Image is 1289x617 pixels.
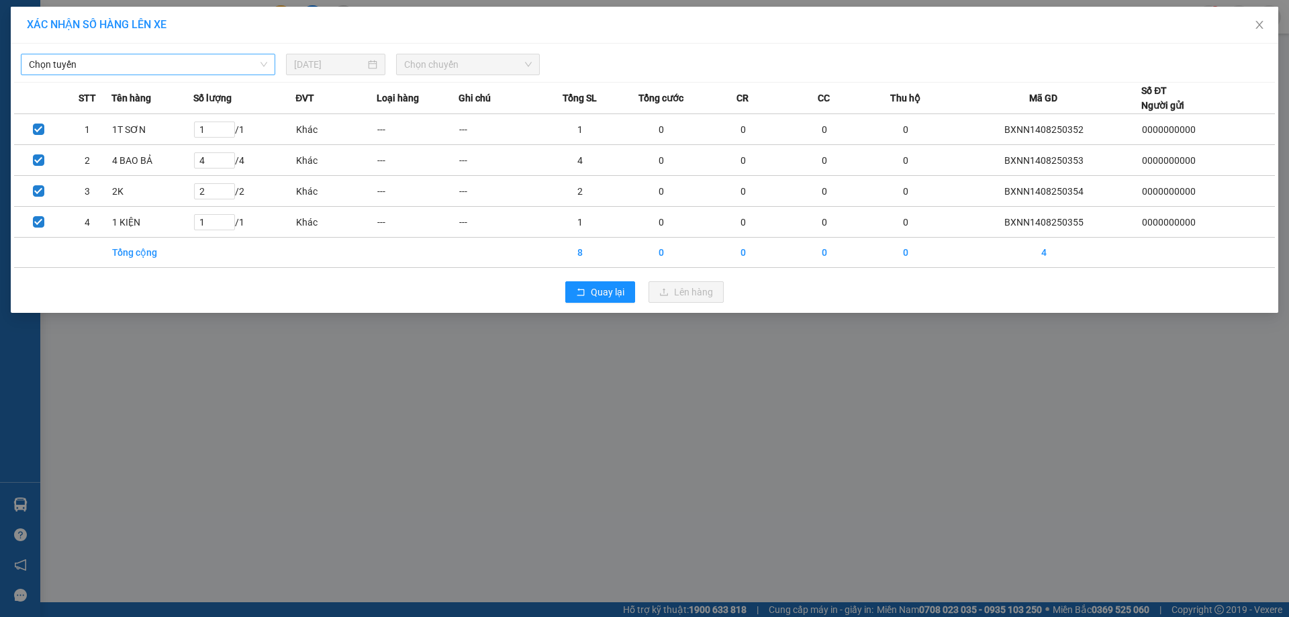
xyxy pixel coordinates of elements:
[1241,7,1278,44] button: Close
[459,207,540,238] td: ---
[946,145,1141,176] td: BXNN1408250353
[621,145,702,176] td: 0
[702,176,783,207] td: 0
[27,18,166,31] span: XÁC NHẬN SỐ HÀNG LÊN XE
[818,91,830,105] span: CC
[377,145,458,176] td: ---
[63,145,112,176] td: 2
[783,114,865,145] td: 0
[565,281,635,303] button: rollbackQuay lại
[865,238,946,268] td: 0
[79,91,96,105] span: STT
[702,238,783,268] td: 0
[377,207,458,238] td: ---
[63,207,112,238] td: 4
[193,145,296,176] td: / 4
[193,114,296,145] td: / 1
[621,176,702,207] td: 0
[377,114,458,145] td: ---
[295,176,377,207] td: Khác
[540,114,621,145] td: 1
[946,176,1141,207] td: BXNN1408250354
[1142,217,1196,228] span: 0000000000
[377,91,419,105] span: Loại hàng
[193,91,232,105] span: Số lượng
[459,91,491,105] span: Ghi chú
[294,57,365,72] input: 14/08/2025
[783,145,865,176] td: 0
[63,176,112,207] td: 3
[295,114,377,145] td: Khác
[459,145,540,176] td: ---
[377,176,458,207] td: ---
[591,285,624,299] span: Quay lại
[111,91,151,105] span: Tên hàng
[459,176,540,207] td: ---
[576,287,585,298] span: rollback
[111,238,193,268] td: Tổng cộng
[865,114,946,145] td: 0
[946,114,1141,145] td: BXNN1408250352
[111,145,193,176] td: 4 BAO BẢ
[404,54,532,75] span: Chọn chuyến
[1254,19,1265,30] span: close
[540,145,621,176] td: 4
[1142,124,1196,135] span: 0000000000
[621,238,702,268] td: 0
[29,54,267,75] span: Chọn tuyến
[111,176,193,207] td: 2K
[946,207,1141,238] td: BXNN1408250355
[1141,83,1184,113] div: Số ĐT Người gửi
[111,207,193,238] td: 1 KIỆN
[783,176,865,207] td: 0
[736,91,749,105] span: CR
[865,207,946,238] td: 0
[621,207,702,238] td: 0
[702,114,783,145] td: 0
[946,238,1141,268] td: 4
[638,91,683,105] span: Tổng cước
[1142,186,1196,197] span: 0000000000
[1142,155,1196,166] span: 0000000000
[295,207,377,238] td: Khác
[295,91,314,105] span: ĐVT
[783,207,865,238] td: 0
[540,207,621,238] td: 1
[865,176,946,207] td: 0
[295,145,377,176] td: Khác
[563,91,597,105] span: Tổng SL
[783,238,865,268] td: 0
[649,281,724,303] button: uploadLên hàng
[63,114,112,145] td: 1
[540,176,621,207] td: 2
[1029,91,1057,105] span: Mã GD
[890,91,920,105] span: Thu hộ
[459,114,540,145] td: ---
[865,145,946,176] td: 0
[193,207,296,238] td: / 1
[540,238,621,268] td: 8
[111,114,193,145] td: 1T SƠN
[702,207,783,238] td: 0
[621,114,702,145] td: 0
[193,176,296,207] td: / 2
[702,145,783,176] td: 0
